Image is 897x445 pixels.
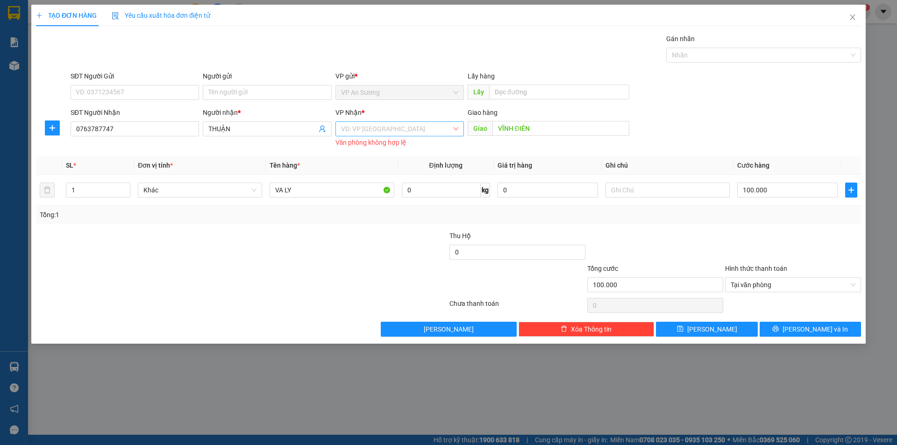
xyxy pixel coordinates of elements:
[666,35,695,42] label: Gán nhãn
[783,324,848,334] span: [PERSON_NAME] và In
[468,72,495,80] span: Lấy hàng
[846,186,857,194] span: plus
[571,324,612,334] span: Xóa Thông tin
[492,121,629,136] input: Dọc đường
[138,162,173,169] span: Đơn vị tính
[448,298,586,315] div: Chưa thanh toán
[335,109,362,116] span: VP Nhận
[602,156,733,175] th: Ghi chú
[840,5,866,31] button: Close
[498,162,532,169] span: Giá trị hàng
[731,278,855,292] span: Tại văn phòng
[5,40,64,50] li: VP VP An Sương
[71,71,199,81] div: SĐT Người Gửi
[498,183,598,198] input: 0
[203,71,331,81] div: Người gửi
[319,125,326,133] span: user-add
[449,232,471,240] span: Thu Hộ
[772,325,779,333] span: printer
[203,107,331,118] div: Người nhận
[270,183,394,198] input: VD: Bàn, Ghế
[5,51,63,110] b: 39/4A Quốc Lộ 1A - [GEOGRAPHIC_DATA] - An Sương - [GEOGRAPHIC_DATA]
[468,109,498,116] span: Giao hàng
[489,85,629,99] input: Dọc đường
[587,265,618,272] span: Tổng cước
[605,183,730,198] input: Ghi Chú
[335,71,464,81] div: VP gửi
[335,137,464,148] div: Văn phòng không hợp lệ
[112,12,119,20] img: icon
[725,265,787,272] label: Hình thức thanh toán
[45,124,59,132] span: plus
[845,183,857,198] button: plus
[40,210,346,220] div: Tổng: 1
[424,324,474,334] span: [PERSON_NAME]
[143,183,256,197] span: Khác
[677,325,683,333] span: save
[849,14,856,21] span: close
[66,162,73,169] span: SL
[656,322,757,337] button: save[PERSON_NAME]
[5,52,11,58] span: environment
[519,322,655,337] button: deleteXóa Thông tin
[687,324,737,334] span: [PERSON_NAME]
[270,162,300,169] span: Tên hàng
[429,162,463,169] span: Định lượng
[36,12,97,19] span: TẠO ĐƠN HÀNG
[468,121,492,136] span: Giao
[40,183,55,198] button: delete
[481,183,490,198] span: kg
[112,12,210,19] span: Yêu cầu xuất hóa đơn điện tử
[561,325,567,333] span: delete
[381,322,517,337] button: [PERSON_NAME]
[468,85,489,99] span: Lấy
[737,162,769,169] span: Cước hàng
[760,322,861,337] button: printer[PERSON_NAME] và In
[36,12,43,19] span: plus
[45,120,60,135] button: plus
[71,107,199,118] div: SĐT Người Nhận
[341,85,458,99] span: VP An Sương
[64,40,124,71] li: VP [GEOGRAPHIC_DATA]
[5,5,135,22] li: [PERSON_NAME]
